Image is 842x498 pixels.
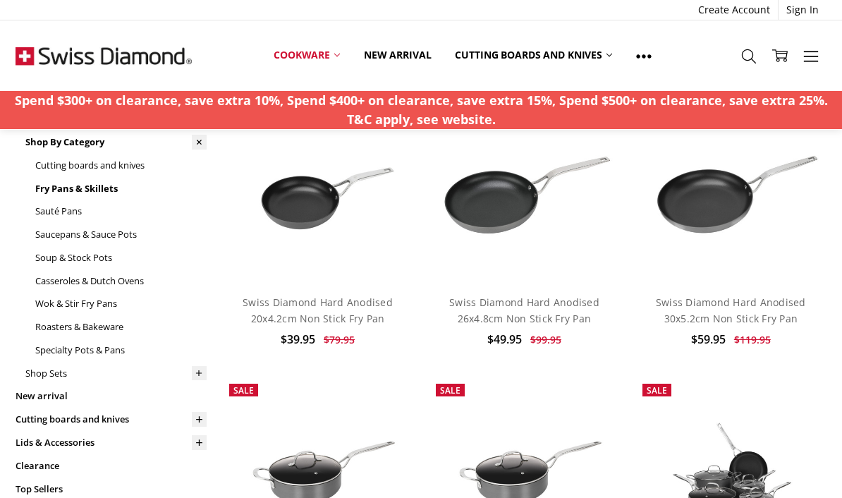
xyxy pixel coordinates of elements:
a: Swiss Diamond Hard Anodised 30x5.2cm Non Stick Fry Pan [635,92,826,284]
a: Cutting boards and knives [16,408,207,431]
a: Swiss Diamond Hard Anodised 20x4.2cm Non Stick Fry Pan [222,92,413,284]
a: Show All [624,40,664,71]
a: Sauté Pans [35,200,207,223]
a: New arrival [352,40,443,71]
img: Swiss Diamond Hard Anodised 26x4.8cm Non Stick Fry Pan [429,124,620,252]
span: $79.95 [324,333,355,346]
a: Cookware [262,40,352,71]
span: $49.95 [487,332,522,347]
a: Swiss Diamond Hard Anodised 20x4.2cm Non Stick Fry Pan [243,296,393,324]
span: Sale [233,384,254,396]
a: Lids & Accessories [16,431,207,454]
img: Swiss Diamond Hard Anodised 30x5.2cm Non Stick Fry Pan [635,124,826,252]
a: Cutting boards and knives [35,154,207,177]
a: New arrival [16,384,207,408]
p: Spend $300+ on clearance, save extra 10%, Spend $400+ on clearance, save extra 15%, Spend $500+ o... [8,91,835,129]
a: Swiss Diamond Hard Anodised 26x4.8cm Non Stick Fry Pan [429,92,620,284]
a: Shop Sets [25,362,207,385]
a: Specialty Pots & Pans [35,339,207,362]
img: Swiss Diamond Hard Anodised 20x4.2cm Non Stick Fry Pan [222,124,413,252]
a: Soup & Stock Pots [35,246,207,269]
span: $119.95 [734,333,771,346]
a: Casseroles & Dutch Ovens [35,269,207,293]
img: Free Shipping On Every Order [16,20,192,91]
a: Roasters & Bakeware [35,315,207,339]
a: Shop By Category [25,130,207,154]
a: Clearance [16,454,207,478]
span: Sale [440,384,460,396]
span: Sale [647,384,667,396]
a: Cutting boards and knives [443,40,624,71]
a: Fry Pans & Skillets [35,177,207,200]
span: $99.95 [530,333,561,346]
a: Swiss Diamond Hard Anodised 26x4.8cm Non Stick Fry Pan [449,296,599,324]
span: $59.95 [691,332,726,347]
a: Saucepans & Sauce Pots [35,223,207,246]
a: Swiss Diamond Hard Anodised 30x5.2cm Non Stick Fry Pan [656,296,806,324]
a: Wok & Stir Fry Pans [35,292,207,315]
span: $39.95 [281,332,315,347]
